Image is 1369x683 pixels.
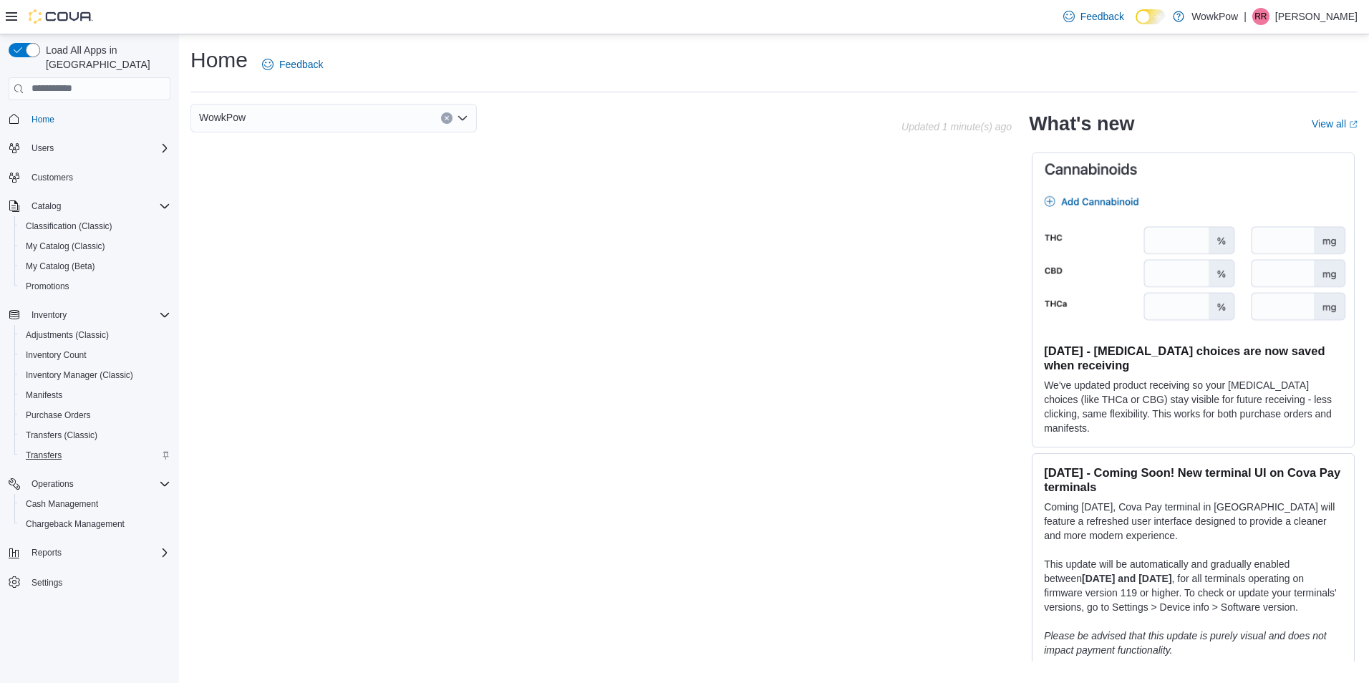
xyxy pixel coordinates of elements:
button: Reports [3,543,176,563]
button: Transfers [14,445,176,465]
span: Inventory [32,309,67,321]
a: Feedback [1058,2,1130,31]
span: Catalog [32,200,61,212]
button: Inventory [26,306,72,324]
button: Purchase Orders [14,405,176,425]
a: Feedback [256,50,329,79]
a: View allExternal link [1312,118,1358,130]
p: WowkPow [1191,8,1238,25]
p: Updated 1 minute(s) ago [901,121,1012,132]
button: Operations [3,474,176,494]
span: WowkPow [199,109,246,126]
button: Chargeback Management [14,514,176,534]
span: Inventory Manager (Classic) [20,367,170,384]
button: Users [26,140,59,157]
h3: [DATE] - [MEDICAL_DATA] choices are now saved when receiving [1044,344,1343,372]
h1: Home [190,46,248,74]
div: Ryley Rivard [1252,8,1269,25]
input: Dark Mode [1136,9,1166,24]
span: My Catalog (Beta) [20,258,170,275]
span: Users [32,142,54,154]
button: Catalog [26,198,67,215]
p: This update will be automatically and gradually enabled between , for all terminals operating on ... [1044,557,1343,614]
span: Customers [32,172,73,183]
span: Adjustments (Classic) [26,329,109,341]
a: Home [26,111,60,128]
span: Home [26,110,170,128]
p: Coming [DATE], Cova Pay terminal in [GEOGRAPHIC_DATA] will feature a refreshed user interface des... [1044,500,1343,543]
button: Classification (Classic) [14,216,176,236]
span: Transfers [20,447,170,464]
span: Settings [26,573,170,591]
h3: [DATE] - Coming Soon! New terminal UI on Cova Pay terminals [1044,465,1343,494]
p: | [1244,8,1247,25]
span: Classification (Classic) [20,218,170,235]
span: Manifests [26,389,62,401]
button: Home [3,109,176,130]
button: Customers [3,167,176,188]
span: Inventory Count [26,349,87,361]
a: Settings [26,574,68,591]
span: Home [32,114,54,125]
span: Purchase Orders [20,407,170,424]
button: Adjustments (Classic) [14,325,176,345]
a: Inventory Manager (Classic) [20,367,139,384]
span: My Catalog (Beta) [26,261,95,272]
button: Open list of options [457,112,468,124]
a: Transfers [20,447,67,464]
span: Classification (Classic) [26,221,112,232]
span: Chargeback Management [20,515,170,533]
a: Adjustments (Classic) [20,326,115,344]
span: Users [26,140,170,157]
h2: What's new [1029,112,1134,135]
span: Transfers [26,450,62,461]
a: My Catalog (Classic) [20,238,111,255]
span: Settings [32,577,62,588]
a: Cash Management [20,495,104,513]
strong: [DATE] and [DATE] [1082,573,1171,584]
button: Catalog [3,196,176,216]
button: Operations [26,475,79,493]
span: Reports [26,544,170,561]
span: Cash Management [26,498,98,510]
a: Customers [26,169,79,186]
span: Feedback [279,57,323,72]
span: Promotions [26,281,69,292]
button: Transfers (Classic) [14,425,176,445]
p: [PERSON_NAME] [1275,8,1358,25]
button: Users [3,138,176,158]
span: Operations [32,478,74,490]
button: Reports [26,544,67,561]
em: Please be advised that this update is purely visual and does not impact payment functionality. [1044,630,1327,656]
a: Inventory Count [20,347,92,364]
span: Catalog [26,198,170,215]
button: Manifests [14,385,176,405]
button: Inventory [3,305,176,325]
span: RR [1254,8,1267,25]
span: Inventory Count [20,347,170,364]
span: Reports [32,547,62,558]
span: My Catalog (Classic) [20,238,170,255]
button: My Catalog (Beta) [14,256,176,276]
span: Transfers (Classic) [26,430,97,441]
span: Cash Management [20,495,170,513]
span: Operations [26,475,170,493]
button: Inventory Count [14,345,176,365]
a: Manifests [20,387,68,404]
a: Chargeback Management [20,515,130,533]
span: Manifests [20,387,170,404]
button: Settings [3,571,176,592]
a: Promotions [20,278,75,295]
span: Load All Apps in [GEOGRAPHIC_DATA] [40,43,170,72]
span: Feedback [1080,9,1124,24]
span: Promotions [20,278,170,295]
a: Purchase Orders [20,407,97,424]
svg: External link [1349,120,1358,129]
span: Adjustments (Classic) [20,326,170,344]
nav: Complex example [9,103,170,630]
span: Customers [26,168,170,186]
span: Purchase Orders [26,410,91,421]
span: Chargeback Management [26,518,125,530]
button: Inventory Manager (Classic) [14,365,176,385]
a: My Catalog (Beta) [20,258,101,275]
